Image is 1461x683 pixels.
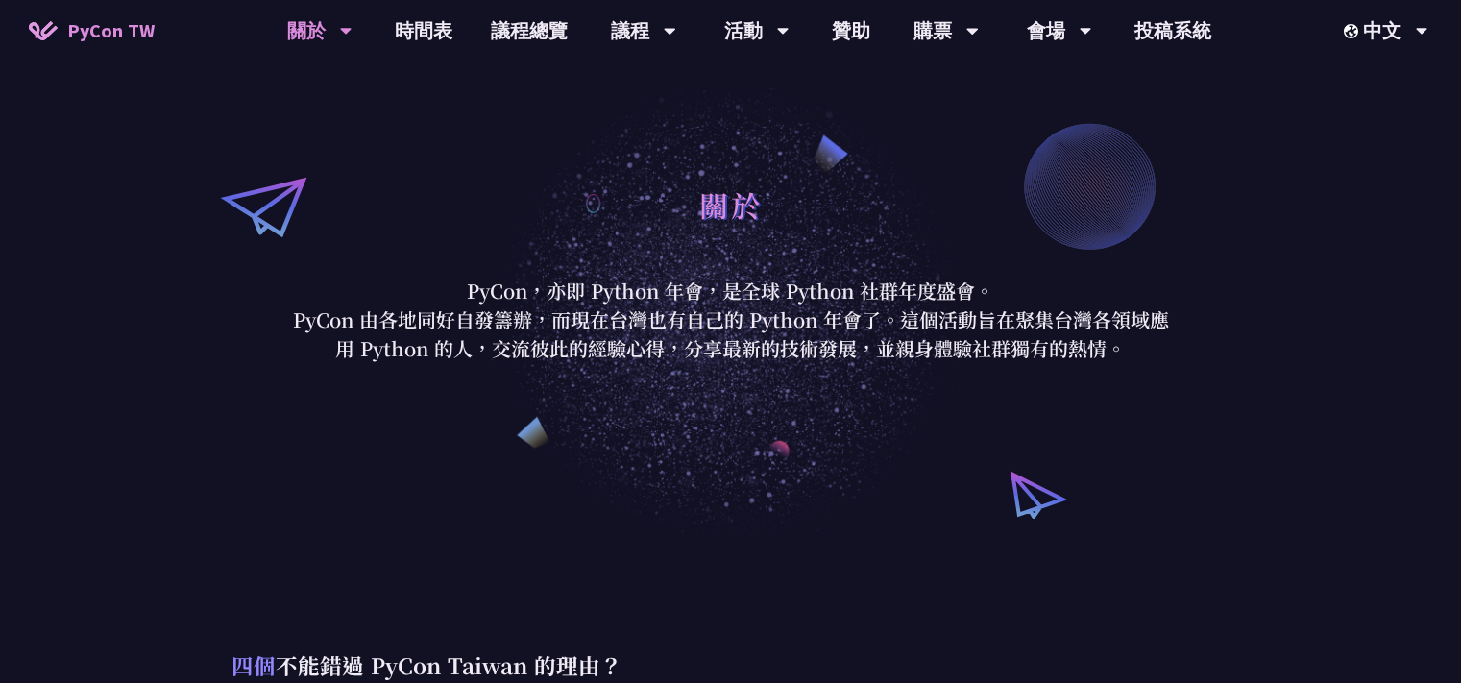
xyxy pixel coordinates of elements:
[284,305,1178,363] p: PyCon 由各地同好自發籌辦，而現在台灣也有自己的 Python 年會了。這個活動旨在聚集台灣各領域應用 Python 的人，交流彼此的經驗心得，分享最新的技術發展，並親身體驗社群獨有的熱情。
[699,176,763,233] h1: 關於
[284,277,1178,305] p: PyCon，亦即 Python 年會，是全球 Python 社群年度盛會。
[1344,24,1363,38] img: Locale Icon
[10,7,174,55] a: PyCon TW
[231,648,1230,682] p: 不能錯過 PyCon Taiwan 的理由？
[231,649,276,680] span: 四個
[29,21,58,40] img: Home icon of PyCon TW 2025
[67,16,155,45] span: PyCon TW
